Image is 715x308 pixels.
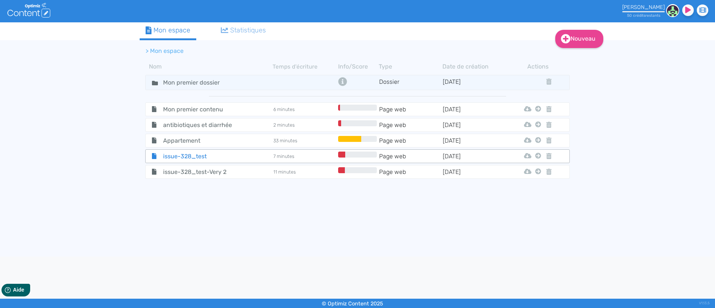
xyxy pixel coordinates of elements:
th: Type [379,62,442,71]
td: Page web [379,167,442,177]
li: > Mon espace [146,47,184,55]
td: [DATE] [442,167,506,177]
td: 6 minutes [273,105,336,114]
span: issue-328_test-Very 2 [158,167,241,177]
div: Statistiques [221,25,266,35]
td: 33 minutes [273,136,336,145]
td: Page web [379,105,442,114]
td: Page web [379,136,442,145]
td: [DATE] [442,77,506,88]
th: Date de création [442,62,506,71]
input: Nom de dossier [158,77,236,88]
th: Info/Score [336,62,379,71]
th: Temps d'écriture [273,62,336,71]
td: [DATE] [442,136,506,145]
td: [DATE] [442,120,506,130]
div: [PERSON_NAME] [622,4,665,10]
td: 7 minutes [273,152,336,161]
td: 2 minutes [273,120,336,130]
img: 7eecbfb7246633c884a2bfb2684c1021 [666,4,679,17]
a: Mon espace [140,22,196,40]
th: Actions [533,62,543,71]
a: Nouveau [555,30,603,48]
td: [DATE] [442,152,506,161]
td: Page web [379,152,442,161]
small: 50 crédit restant [627,13,660,18]
nav: breadcrumb [140,42,512,60]
a: Statistiques [215,22,272,38]
span: issue-328_test [158,152,241,161]
span: s [643,13,645,18]
span: antibiotiques et diarrhée [158,120,241,130]
div: Mon espace [146,25,190,35]
td: Page web [379,120,442,130]
td: 11 minutes [273,167,336,177]
div: V1.13.5 [699,299,709,308]
span: Appartement [158,136,241,145]
td: Dossier [379,77,442,88]
small: © Optimiz Content 2025 [322,301,383,307]
td: [DATE] [442,105,506,114]
span: s [658,13,660,18]
span: Mon premier contenu [158,105,241,114]
th: Nom [145,62,273,71]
